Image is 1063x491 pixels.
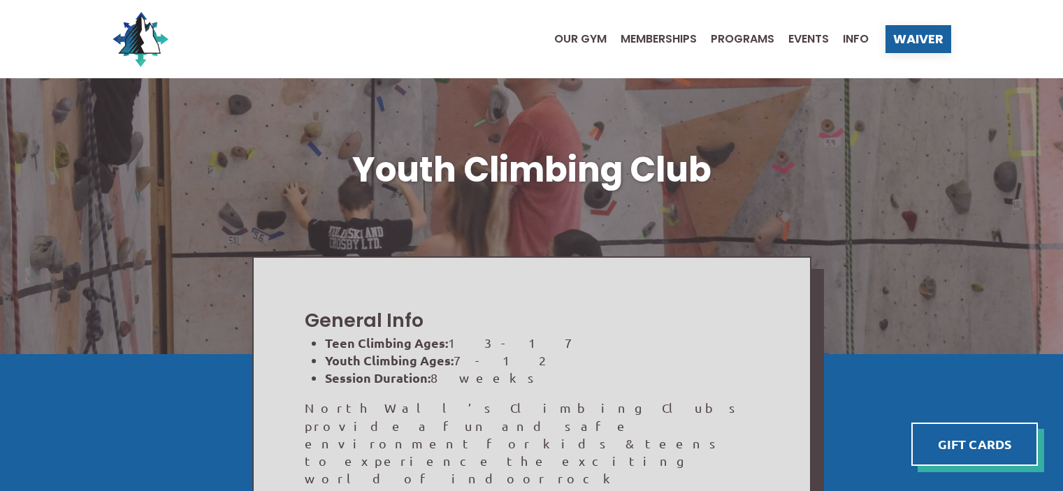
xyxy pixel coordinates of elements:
[829,34,869,45] a: Info
[893,33,943,45] span: Waiver
[621,34,697,45] span: Memberships
[885,25,951,53] a: Waiver
[788,34,829,45] span: Events
[325,351,758,369] li: 7 - 12
[697,34,774,45] a: Programs
[554,34,607,45] span: Our Gym
[843,34,869,45] span: Info
[607,34,697,45] a: Memberships
[305,307,759,334] h2: General Info
[325,369,758,386] li: 8 weeks
[325,369,431,386] strong: Session Duration:
[325,352,454,368] strong: Youth Climbing Ages:
[325,335,448,351] strong: Teen Climbing Ages:
[540,34,607,45] a: Our Gym
[325,334,758,351] li: 13 - 17
[711,34,774,45] span: Programs
[113,11,168,67] img: North Wall Logo
[113,147,951,194] h1: Youth Climbing Club
[774,34,829,45] a: Events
